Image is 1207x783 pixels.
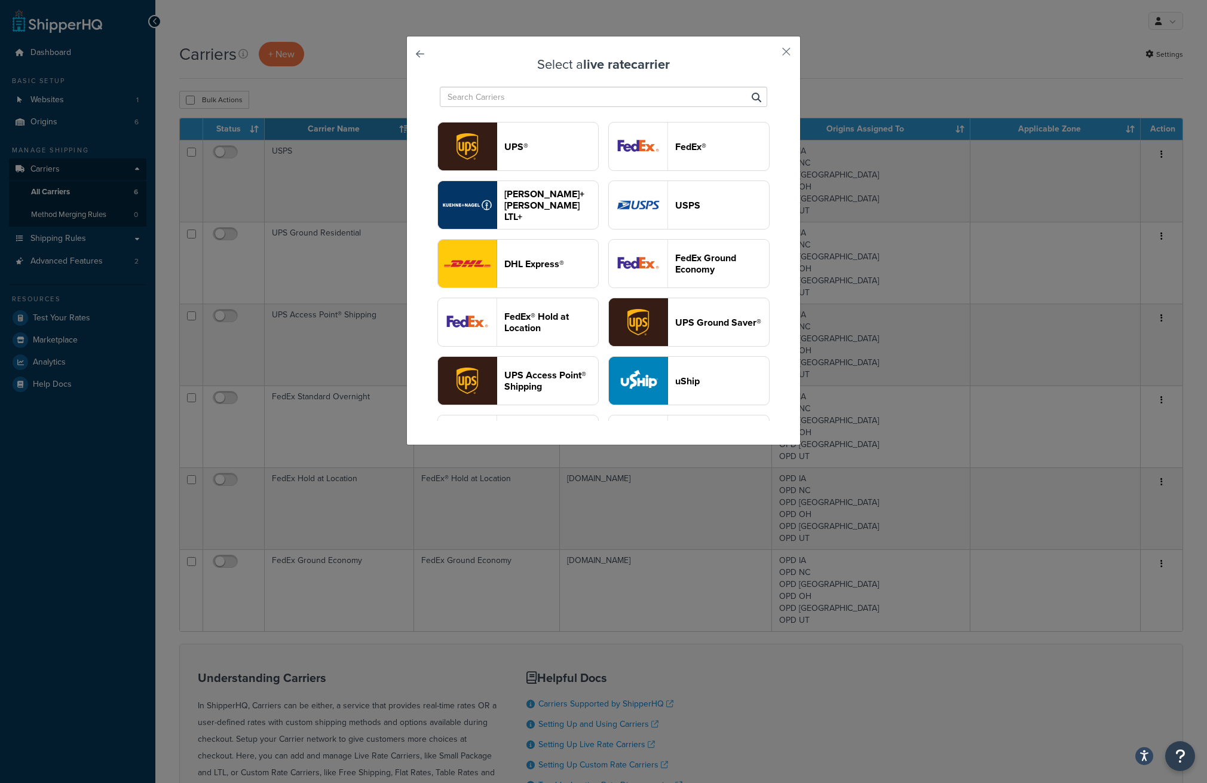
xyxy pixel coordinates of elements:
[504,188,598,222] header: [PERSON_NAME]+[PERSON_NAME] LTL+
[609,181,667,229] img: usps logo
[609,415,667,463] img: abfFreight logo
[437,298,599,347] button: fedExLocation logoFedEx® Hold at Location
[438,415,497,463] img: gso logo
[437,122,599,171] button: ups logoUPS®
[608,298,770,347] button: surePost logoUPS Ground Saver®
[608,181,770,230] button: usps logoUSPS
[608,356,770,405] button: uShip logouShip
[438,181,497,229] img: reTransFreight logo
[608,239,770,288] button: smartPost logoFedEx Ground Economy
[504,141,598,152] header: UPS®
[438,298,497,346] img: fedExLocation logo
[609,123,667,170] img: fedEx logo
[437,57,770,72] h3: Select a
[438,357,497,405] img: accessPoint logo
[437,356,599,405] button: accessPoint logoUPS Access Point® Shipping
[608,122,770,171] button: fedEx logoFedEx®
[609,298,667,346] img: surePost logo
[437,181,599,230] button: reTransFreight logo[PERSON_NAME]+[PERSON_NAME] LTL+
[675,141,769,152] header: FedEx®
[609,357,667,405] img: uShip logo
[675,375,769,387] header: uShip
[437,239,599,288] button: dhl logoDHL Express®
[1165,741,1195,771] button: Open Resource Center
[440,87,767,107] input: Search Carriers
[583,54,670,74] strong: live rate carrier
[504,369,598,392] header: UPS Access Point® Shipping
[438,240,497,287] img: dhl logo
[608,415,770,464] button: abfFreight logo
[675,317,769,328] header: UPS Ground Saver®
[504,258,598,270] header: DHL Express®
[504,311,598,334] header: FedEx® Hold at Location
[438,123,497,170] img: ups logo
[675,200,769,211] header: USPS
[675,252,769,275] header: FedEx Ground Economy
[437,415,599,464] button: gso logo
[609,240,667,287] img: smartPost logo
